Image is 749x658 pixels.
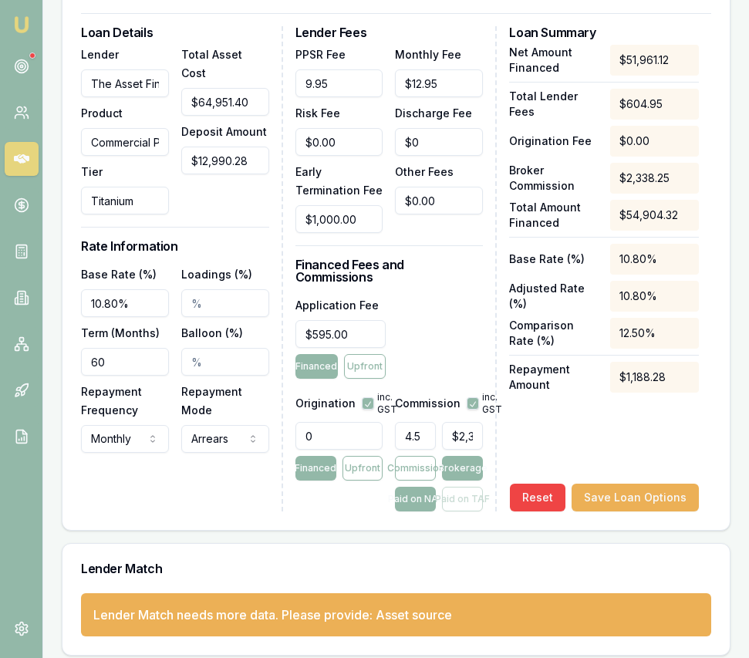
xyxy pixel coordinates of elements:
p: Base Rate (%) [509,251,598,267]
input: $ [295,320,386,348]
div: $54,904.32 [610,200,699,231]
label: Loadings (%) [181,268,252,281]
label: Early Termination Fee [295,165,383,197]
label: Balloon (%) [181,326,243,339]
div: $51,961.12 [610,45,699,76]
input: % [81,289,169,317]
input: % [181,348,269,376]
h3: Lender Fees [295,26,484,39]
button: Commission [395,456,436,481]
button: Upfront [344,354,386,379]
p: Repayment Amount [509,362,598,393]
p: Adjusted Rate (%) [509,281,598,312]
p: Total Amount Financed [509,200,598,231]
p: Comparison Rate (%) [509,318,598,349]
label: PPSR Fee [295,48,346,61]
button: Reset [510,484,565,511]
div: 10.80% [610,244,699,275]
label: Tier [81,165,103,178]
label: Origination [295,398,356,409]
div: inc. GST [467,391,502,416]
h3: Loan Summary [509,26,699,39]
div: $604.95 [610,89,699,120]
div: inc. GST [362,391,397,416]
h3: Loan Details [81,26,269,39]
input: $ [395,128,483,156]
input: % [181,289,269,317]
p: Origination Fee [509,133,598,149]
p: Total Lender Fees [509,89,598,120]
button: Paid on NAF [395,487,436,511]
h3: Lender Match [81,562,711,575]
div: $0.00 [610,126,699,157]
label: Repayment Mode [181,385,242,417]
button: Save Loan Options [572,484,699,511]
label: Repayment Frequency [81,385,142,417]
input: $ [295,69,383,97]
button: Brokerage [442,456,483,481]
label: Base Rate (%) [81,268,157,281]
label: Total Asset Cost [181,48,242,79]
input: $ [295,205,383,233]
input: $ [395,187,483,214]
label: Risk Fee [295,106,340,120]
input: $ [395,69,483,97]
input: $ [295,128,383,156]
p: Broker Commission [509,163,598,194]
input: $ [181,147,269,174]
div: Lender Match needs more data. Please provide: Asset source [93,606,452,624]
h3: Financed Fees and Commissions [295,258,484,283]
div: $1,188.28 [610,362,699,393]
input: % [395,422,436,450]
label: Product [81,106,123,120]
label: Application Fee [295,299,379,312]
label: Monthly Fee [395,48,461,61]
div: 12.50% [610,318,699,349]
label: Lender [81,48,119,61]
label: Other Fees [395,165,454,178]
label: Term (Months) [81,326,160,339]
input: $ [181,88,269,116]
h3: Rate Information [81,240,269,252]
label: Deposit Amount [181,125,267,138]
div: $2,338.25 [610,163,699,194]
p: Net Amount Financed [509,45,598,76]
img: emu-icon-u.png [12,15,31,34]
button: Financed [295,354,338,379]
label: Commission [395,398,461,409]
button: Financed [295,456,336,481]
label: Discharge Fee [395,106,472,120]
div: 10.80% [610,281,699,312]
button: Upfront [342,456,383,481]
